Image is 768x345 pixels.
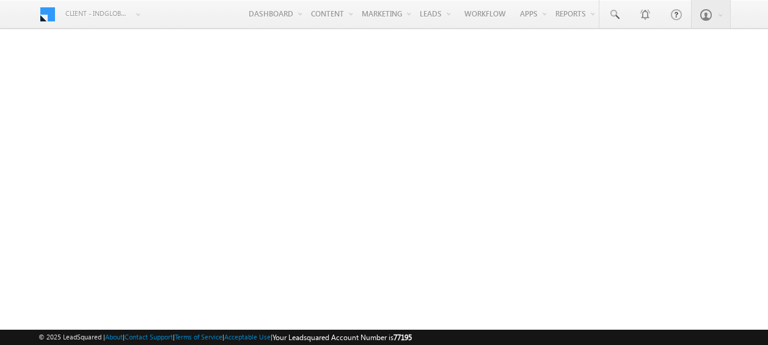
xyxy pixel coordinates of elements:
[65,7,130,20] span: Client - indglobal2 (77195)
[38,332,412,343] span: © 2025 LeadSquared | | | | |
[224,333,271,341] a: Acceptable Use
[272,333,412,342] span: Your Leadsquared Account Number is
[125,333,173,341] a: Contact Support
[105,333,123,341] a: About
[175,333,222,341] a: Terms of Service
[393,333,412,342] span: 77195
